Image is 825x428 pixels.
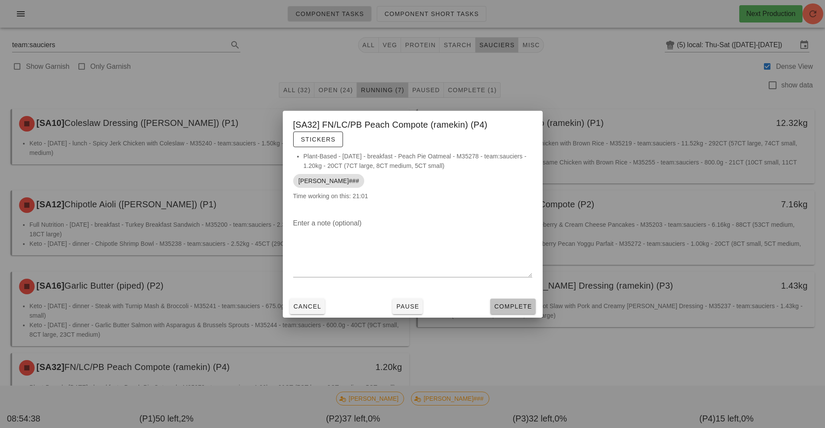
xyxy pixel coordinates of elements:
button: Complete [490,299,535,314]
span: [PERSON_NAME]### [298,174,359,188]
span: Cancel [293,303,322,310]
button: Stickers [293,132,343,147]
span: Pause [396,303,419,310]
li: Plant-Based - [DATE] - breakfast - Peach Pie Oatmeal - M35278 - team:sauciers - 1.20kg - 20CT (7C... [304,151,532,171]
button: Cancel [290,299,325,314]
span: Complete [494,303,532,310]
div: Time working on this: 21:01 [283,151,543,209]
button: Pause [392,299,423,314]
div: [SA32] FN/LC/PB Peach Compote (ramekin) (P4) [283,111,543,151]
span: Stickers [301,136,336,143]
